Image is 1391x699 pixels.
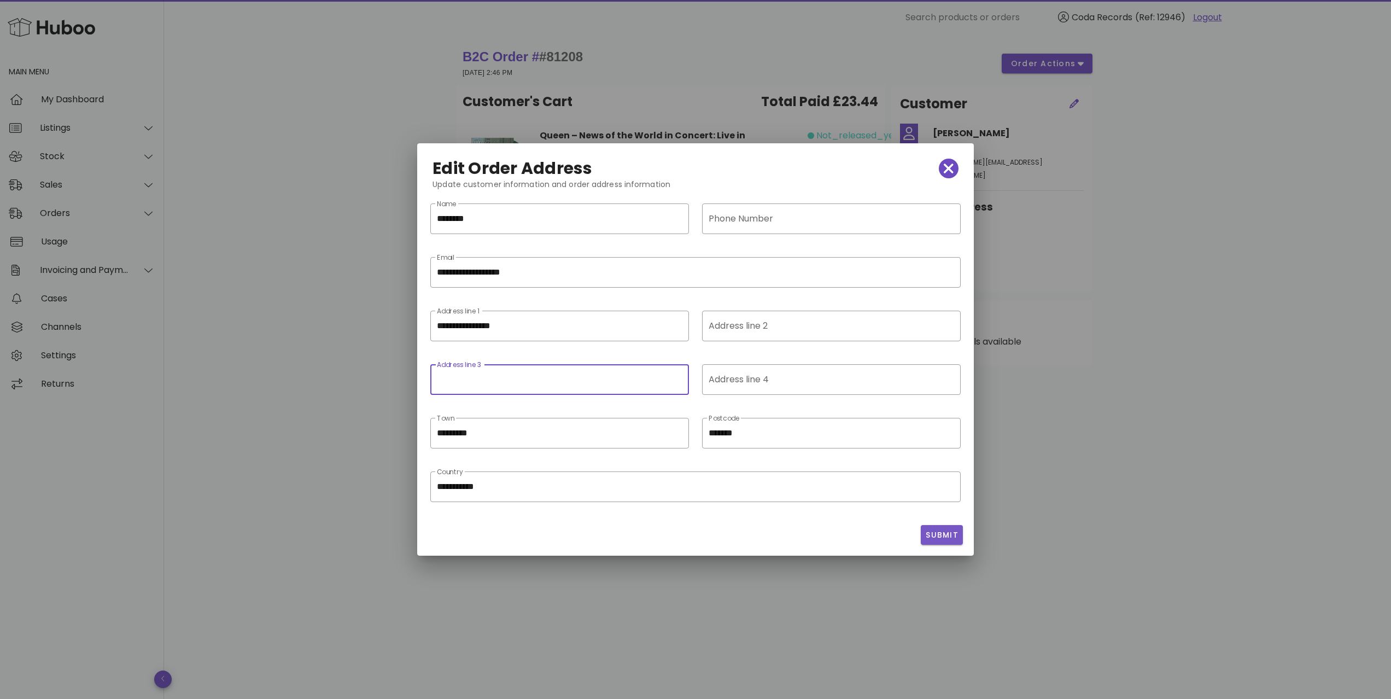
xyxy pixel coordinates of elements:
[437,307,480,316] label: Address line 1
[433,160,593,177] h2: Edit Order Address
[921,525,963,545] button: Submit
[709,415,739,423] label: Postcode
[437,254,454,262] label: Email
[437,468,463,476] label: Country
[437,361,481,369] label: Address line 3
[437,200,456,208] label: Name
[437,415,454,423] label: Town
[424,178,967,199] div: Update customer information and order address information
[925,529,958,541] span: Submit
